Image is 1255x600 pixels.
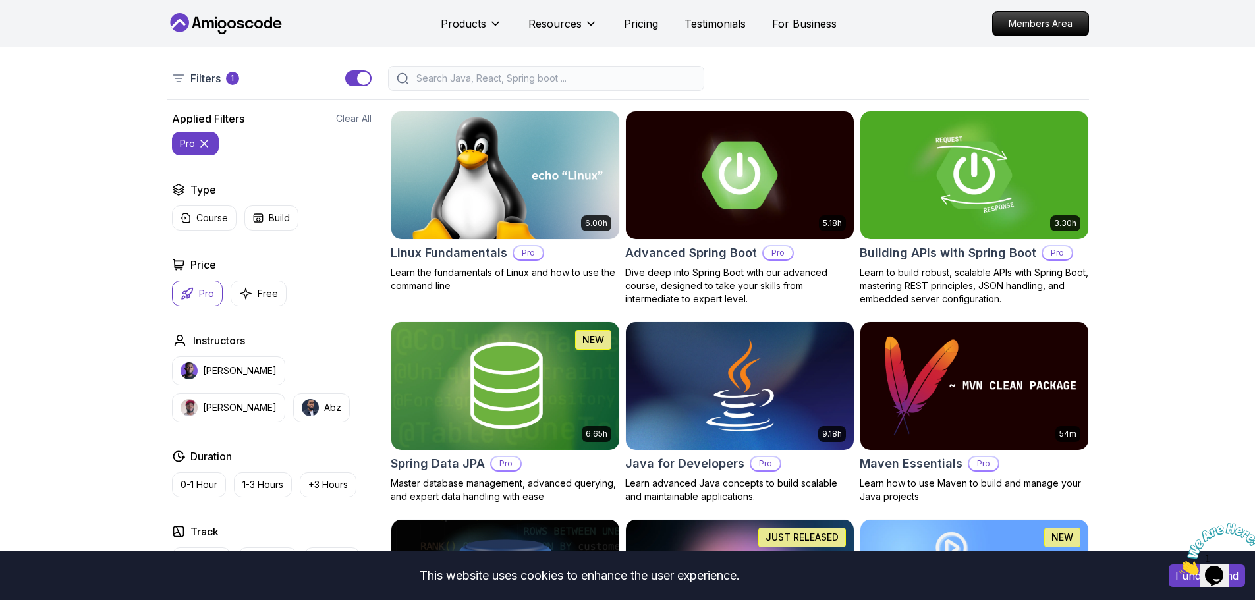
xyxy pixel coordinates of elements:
[10,561,1149,590] div: This website uses cookies to enhance the user experience.
[514,246,543,259] p: Pro
[626,322,854,450] img: Java for Developers card
[172,547,231,572] button: Front End
[391,266,620,292] p: Learn the fundamentals of Linux and how to use the command line
[5,5,87,57] img: Chat attention grabber
[238,547,296,572] button: Back End
[172,111,244,126] h2: Applied Filters
[625,266,854,306] p: Dive deep into Spring Boot with our advanced course, designed to take your skills from intermedia...
[1059,429,1076,439] p: 54m
[180,137,195,150] p: pro
[324,401,341,414] p: Abz
[391,111,619,239] img: Linux Fundamentals card
[244,205,298,231] button: Build
[293,393,350,422] button: instructor imgAbz
[203,364,277,377] p: [PERSON_NAME]
[196,211,228,225] p: Course
[391,111,620,292] a: Linux Fundamentals card6.00hLinux FundamentalsProLearn the fundamentals of Linux and how to use t...
[391,477,620,503] p: Master database management, advanced querying, and expert data handling with ease
[414,72,696,85] input: Search Java, React, Spring boot ...
[822,429,842,439] p: 9.18h
[172,356,285,385] button: instructor img[PERSON_NAME]
[969,457,998,470] p: Pro
[181,399,198,416] img: instructor img
[441,16,502,42] button: Products
[269,211,290,225] p: Build
[582,333,604,346] p: NEW
[823,218,842,229] p: 5.18h
[528,16,598,42] button: Resources
[336,112,372,125] button: Clear All
[1051,531,1073,544] p: NEW
[764,246,793,259] p: Pro
[751,457,780,470] p: Pro
[391,321,620,503] a: Spring Data JPA card6.65hNEWSpring Data JPAProMaster database management, advanced querying, and ...
[993,12,1088,36] p: Members Area
[308,478,348,491] p: +3 Hours
[391,454,485,473] h2: Spring Data JPA
[231,281,287,306] button: Free
[1169,564,1245,587] button: Accept cookies
[860,111,1089,306] a: Building APIs with Spring Boot card3.30hBuilding APIs with Spring BootProLearn to build robust, s...
[190,70,221,86] p: Filters
[5,5,11,16] span: 1
[625,244,757,262] h2: Advanced Spring Boot
[625,111,854,306] a: Advanced Spring Boot card5.18hAdvanced Spring BootProDive deep into Spring Boot with our advanced...
[860,477,1089,503] p: Learn how to use Maven to build and manage your Java projects
[585,218,607,229] p: 6.00h
[193,333,245,348] h2: Instructors
[625,477,854,503] p: Learn advanced Java concepts to build scalable and maintainable applications.
[181,362,198,379] img: instructor img
[172,472,226,497] button: 0-1 Hour
[860,322,1088,450] img: Maven Essentials card
[190,182,216,198] h2: Type
[1043,246,1072,259] p: Pro
[258,287,278,300] p: Free
[992,11,1089,36] a: Members Area
[172,393,285,422] button: instructor img[PERSON_NAME]
[242,478,283,491] p: 1-3 Hours
[441,16,486,32] p: Products
[1054,218,1076,229] p: 3.30h
[684,16,746,32] a: Testimonials
[626,111,854,239] img: Advanced Spring Boot card
[860,454,962,473] h2: Maven Essentials
[860,111,1088,239] img: Building APIs with Spring Boot card
[172,132,219,155] button: pro
[625,321,854,503] a: Java for Developers card9.18hJava for DevelopersProLearn advanced Java concepts to build scalable...
[860,321,1089,503] a: Maven Essentials card54mMaven EssentialsProLearn how to use Maven to build and manage your Java p...
[172,281,223,306] button: Pro
[528,16,582,32] p: Resources
[391,322,619,450] img: Spring Data JPA card
[772,16,837,32] a: For Business
[491,457,520,470] p: Pro
[231,73,234,84] p: 1
[181,478,217,491] p: 0-1 Hour
[234,472,292,497] button: 1-3 Hours
[766,531,839,544] p: JUST RELEASED
[624,16,658,32] a: Pricing
[190,524,219,539] h2: Track
[190,257,216,273] h2: Price
[1173,518,1255,580] iframe: chat widget
[860,266,1089,306] p: Learn to build robust, scalable APIs with Spring Boot, mastering REST principles, JSON handling, ...
[300,472,356,497] button: +3 Hours
[625,454,744,473] h2: Java for Developers
[203,401,277,414] p: [PERSON_NAME]
[860,244,1036,262] h2: Building APIs with Spring Boot
[199,287,214,300] p: Pro
[391,244,507,262] h2: Linux Fundamentals
[190,449,232,464] h2: Duration
[302,399,319,416] img: instructor img
[172,205,237,231] button: Course
[304,547,360,572] button: Dev Ops
[586,429,607,439] p: 6.65h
